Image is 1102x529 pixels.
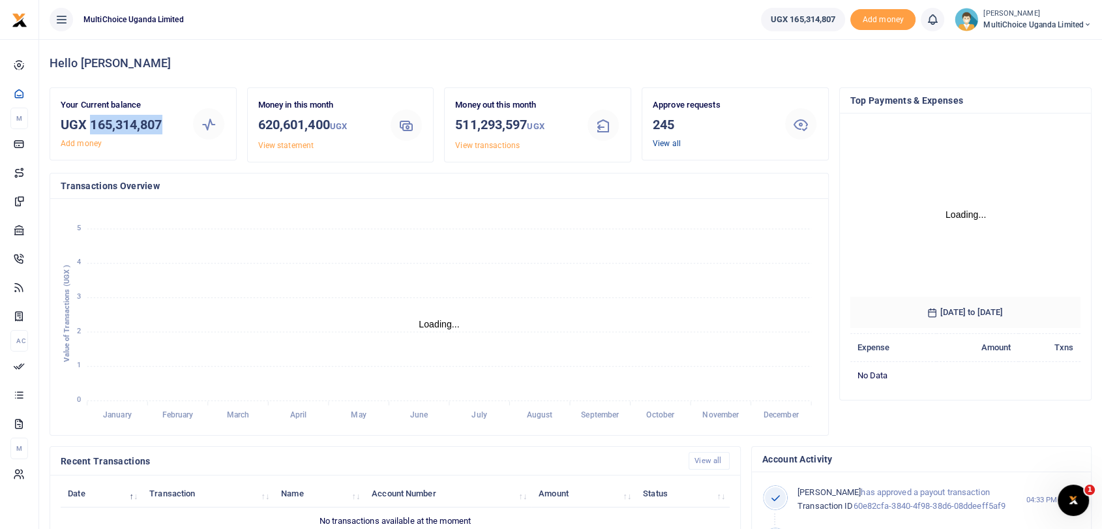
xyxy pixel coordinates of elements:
[850,93,1081,108] h4: Top Payments & Expenses
[531,479,636,507] th: Amount: activate to sort column ascending
[61,98,181,112] p: Your Current balance
[764,410,799,419] tspan: December
[351,410,366,419] tspan: May
[365,479,531,507] th: Account Number: activate to sort column ascending
[77,292,81,301] tspan: 3
[850,9,916,31] span: Add money
[689,452,730,470] a: View all
[50,56,1092,70] h4: Hello [PERSON_NAME]
[936,334,1018,362] th: Amount
[142,479,274,507] th: Transaction: activate to sort column ascending
[850,14,916,23] a: Add money
[77,361,81,370] tspan: 1
[455,141,520,150] a: View transactions
[12,12,27,28] img: logo-small
[10,330,28,352] li: Ac
[797,501,853,511] span: Transaction ID
[258,141,314,150] a: View statement
[61,115,181,134] h3: UGX 165,314,807
[63,265,71,362] text: Value of Transactions (UGX )
[10,438,28,459] li: M
[1084,485,1095,495] span: 1
[77,224,81,232] tspan: 5
[850,297,1081,328] h6: [DATE] to [DATE]
[1026,494,1080,506] small: 04:33 PM [DATE]
[797,487,861,497] span: [PERSON_NAME]
[653,139,681,148] a: View all
[646,410,675,419] tspan: October
[61,139,102,148] a: Add money
[636,479,730,507] th: Status: activate to sort column ascending
[850,361,1081,389] td: No data
[761,8,846,31] a: UGX 165,314,807
[455,115,576,136] h3: 511,293,597
[771,13,836,26] span: UGX 165,314,807
[983,19,1092,31] span: MultiChoice Uganda Limited
[162,410,194,419] tspan: February
[850,9,916,31] li: Toup your wallet
[330,121,347,131] small: UGX
[290,410,307,419] tspan: April
[955,8,1092,31] a: profile-user [PERSON_NAME] MultiChoice Uganda Limited
[762,452,1080,466] h4: Account Activity
[61,479,142,507] th: Date: activate to sort column descending
[419,319,460,329] text: Loading...
[410,410,428,419] tspan: June
[653,98,773,112] p: Approve requests
[10,108,28,129] li: M
[653,115,773,134] h3: 245
[455,98,576,112] p: Money out this month
[1058,485,1089,516] iframe: Intercom live chat
[227,410,250,419] tspan: March
[983,8,1092,20] small: [PERSON_NAME]
[471,410,486,419] tspan: July
[77,395,81,404] tspan: 0
[12,14,27,24] a: logo-small logo-large logo-large
[527,410,553,419] tspan: August
[258,98,379,112] p: Money in this month
[61,179,818,193] h4: Transactions Overview
[581,410,619,419] tspan: September
[850,334,937,362] th: Expense
[756,8,851,31] li: Wallet ballance
[955,8,978,31] img: profile-user
[945,209,986,220] text: Loading...
[77,327,81,335] tspan: 2
[1019,334,1080,362] th: Txns
[797,486,1009,513] p: has approved a payout transaction 60e82cfa-3840-4f98-38d6-08ddeeff5af9
[527,121,544,131] small: UGX
[274,479,365,507] th: Name: activate to sort column ascending
[78,14,189,25] span: MultiChoice Uganda Limited
[77,258,81,266] tspan: 4
[702,410,739,419] tspan: November
[61,454,678,468] h4: Recent Transactions
[258,115,379,136] h3: 620,601,400
[103,410,132,419] tspan: January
